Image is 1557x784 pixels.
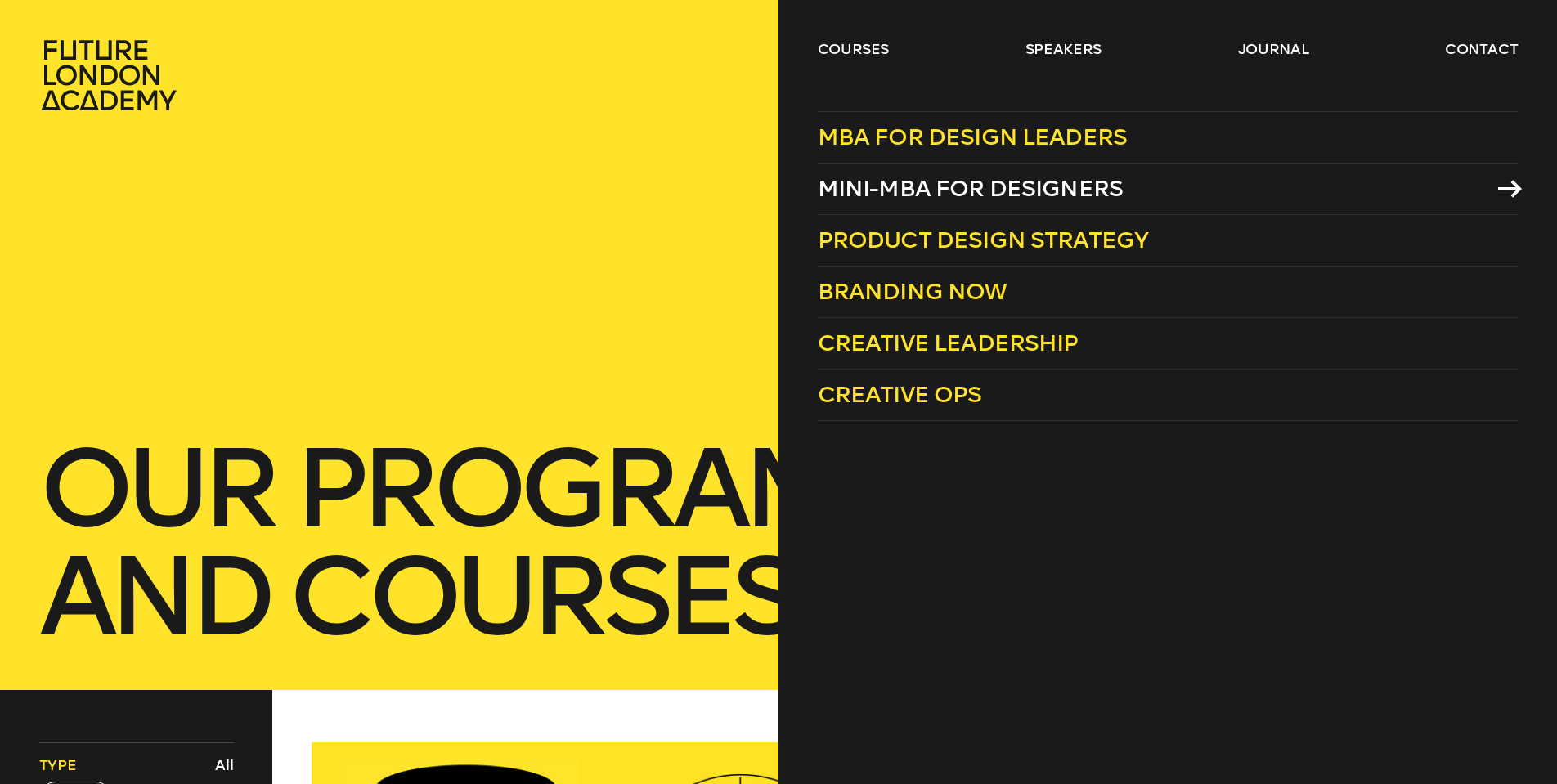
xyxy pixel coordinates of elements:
span: Mini-MBA for Designers [818,175,1124,202]
a: speakers [1025,39,1102,59]
span: Creative Leadership [818,329,1079,356]
span: Creative Ops [818,381,982,408]
a: Mini-MBA for Designers [818,164,1519,215]
a: Creative Ops [818,370,1519,421]
a: MBA for Design Leaders [818,111,1519,164]
a: courses [818,39,890,59]
span: Product Design Strategy [818,226,1149,253]
a: journal [1238,39,1309,59]
a: Creative Leadership [818,318,1519,370]
span: Branding Now [818,278,1007,305]
a: Product Design Strategy [818,215,1519,267]
a: contact [1445,39,1519,59]
a: Branding Now [818,267,1519,318]
span: MBA for Design Leaders [818,123,1128,150]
